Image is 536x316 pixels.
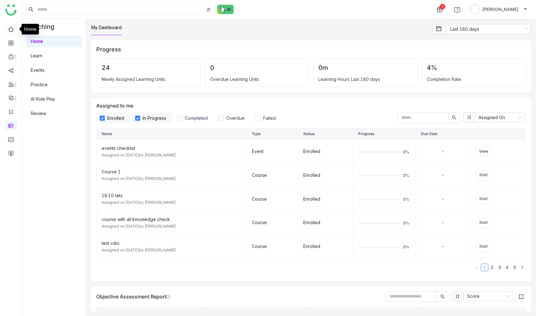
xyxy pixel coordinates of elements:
[479,113,521,122] nz-select-item: Assigned On
[102,192,241,199] div: 18:10 tets
[318,64,412,71] div: 0m
[303,219,348,226] div: Enrolled
[479,196,488,202] span: Start
[252,243,293,250] div: Course
[511,264,518,271] li: 5
[416,129,470,140] th: Due Date
[504,264,511,271] a: 4
[96,45,526,54] div: Progress
[97,129,247,140] th: Name
[403,197,411,201] span: 0%
[454,7,460,13] img: help.svg
[416,163,470,187] td: -
[416,211,470,235] td: -
[353,129,416,140] th: Progress
[450,24,527,34] nz-select-item: Last 180 days
[247,129,298,140] th: Type
[403,174,411,177] span: 0%
[102,76,196,82] div: Newly Assigned Learning Units
[91,25,122,30] a: My Dashboard
[470,4,480,14] img: avatar
[481,264,488,271] a: 1
[31,67,45,73] a: Events
[22,24,39,34] div: Home
[140,115,169,121] span: In Progress
[31,53,42,58] a: Learn
[22,19,64,34] div: Coaching
[440,4,445,9] div: 1
[261,115,278,121] span: Failed
[473,264,481,271] button: Previous Page
[252,219,293,226] div: Course
[482,6,518,13] span: [PERSON_NAME]
[496,264,503,271] a: 3
[427,76,521,82] div: Completion Rate
[481,264,488,271] li: 1
[416,140,470,164] td: -
[479,172,488,178] span: Start
[102,247,241,253] div: Assigned on [DATE] by [PERSON_NAME]
[252,196,293,203] div: Course
[475,146,492,156] button: View
[102,145,241,152] div: events checklist
[5,4,17,16] img: logo
[210,76,304,82] div: Overdue Learning Units
[303,148,348,155] div: Enrolled
[102,176,241,182] div: Assigned on [DATE] by [PERSON_NAME]
[475,241,492,251] button: Start
[469,4,528,14] button: [PERSON_NAME]
[298,129,353,140] th: Status
[479,149,488,155] span: View
[96,293,170,300] div: Objective Assessment Report
[102,216,241,223] div: course with all knowledge check
[102,152,241,158] div: Assigned on [DATE] by [PERSON_NAME]
[217,5,234,14] img: ask-buddy-normal.svg
[102,200,241,206] div: Assigned on [DATE] by [PERSON_NAME]
[479,220,488,226] span: Start
[252,172,293,179] div: Course
[182,115,210,121] span: Completed
[496,264,503,271] li: 3
[427,64,521,71] div: 4%
[518,264,526,271] button: Next Page
[252,148,293,155] div: Event
[511,264,518,271] a: 5
[489,264,496,271] a: 2
[475,170,492,180] button: Start
[102,168,241,175] div: Course 1
[210,64,304,71] div: 0
[467,292,510,301] nz-select-item: Score
[403,245,411,249] span: 0%
[102,240,241,247] div: test vdio
[479,244,488,250] span: Start
[102,64,196,71] div: 24
[96,103,526,123] div: Assigned to me
[105,115,127,121] span: Enrolled
[475,218,492,228] button: Start
[318,76,412,82] div: Learning Hours Last 180 days
[303,196,348,203] div: Enrolled
[31,82,48,87] a: Practice
[31,39,43,44] a: Home
[224,115,247,121] span: Overdue
[102,224,241,229] div: Assigned on [DATE] by [PERSON_NAME]
[303,243,348,250] div: Enrolled
[31,96,55,102] a: AI Role Play
[416,187,470,211] td: -
[403,150,411,154] span: 0%
[403,221,411,225] span: 0%
[303,172,348,179] div: Enrolled
[206,7,211,12] img: search-type.svg
[416,235,470,259] td: -
[475,194,492,204] button: Start
[31,111,46,116] a: Review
